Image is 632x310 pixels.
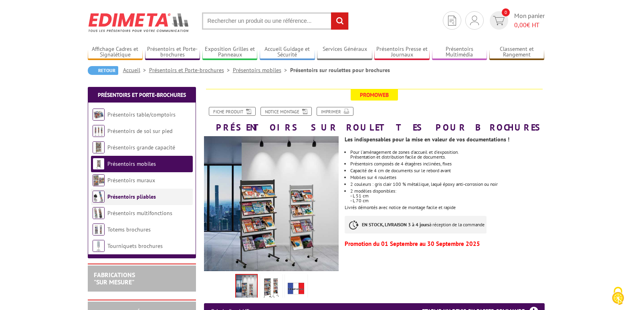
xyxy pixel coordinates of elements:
a: Notice Montage [260,107,312,116]
img: Présentoirs multifonctions [93,207,105,219]
img: devis rapide [470,16,479,25]
div: - L 70 cm [350,198,544,203]
p: Promotion du 01 Septembre au 30 Septembre 2025 [345,242,544,246]
a: Accueil [123,66,149,74]
a: Présentoirs et Porte-brochures [98,91,186,99]
a: Totems brochures [107,226,151,233]
li: Capacité de 4 cm de documents sur le rebord avant [350,168,544,173]
img: Présentoirs muraux [93,174,105,186]
div: - L 51 cm [350,193,544,198]
span: Promoweb [351,89,398,101]
li: Présentoirs sur roulettes pour brochures [290,66,390,74]
strong: EN STOCK, LIVRAISON 3 à 4 jours [362,221,429,227]
a: Présentoirs et Porte-brochures [145,46,200,59]
img: Présentoirs pliables [93,191,105,203]
button: Cookies (fenêtre modale) [604,283,632,310]
li: Pour l'aménagement de zones d'accueil et d'exposition. [350,150,544,159]
a: Exposition Grilles et Panneaux [202,46,258,59]
span: € HT [514,20,545,30]
a: Présentoirs table/comptoirs [107,111,176,118]
img: presentoir_mobile_gris_brochure_displays_47_66cm_340810_340801_341210_341201_.jpg [236,275,257,300]
span: 0 [502,8,510,16]
a: Présentoirs mobiles [233,66,290,74]
p: à réception de la commande [345,216,487,234]
input: rechercher [331,12,348,30]
a: Présentoirs mobiles [107,160,156,167]
div: Présentation et distribution facile de documents. [350,155,544,159]
li: Mobiles sur 4 roulettes [350,175,544,180]
img: Totems brochures [93,223,105,236]
a: Fiche produit [209,107,256,116]
span: 0,00 [514,21,527,29]
img: Présentoirs table/comptoirs [93,109,105,121]
a: Présentoirs Presse et Journaux [374,46,430,59]
li: 2 modèles disponibles: [350,189,544,203]
img: Cookies (fenêtre modale) [608,286,628,306]
a: Présentoirs et Porte-brochures [149,66,233,74]
a: Affichage Cadres et Signalétique [88,46,143,59]
a: Retour [88,66,118,75]
a: Classement et Rangement [489,46,545,59]
div: 2 couleurs : gris clair 100 % métallique, laqué époxy anti-corrosion ou noir [350,182,544,187]
strong: Les indispensables pour la mise en valeur de vos documentations ! [345,136,509,143]
a: devis rapide 0 Mon panier 0,00€ HT [488,11,545,30]
a: Présentoirs pliables [107,193,156,200]
input: Rechercher un produit ou une référence... [202,12,349,30]
a: Services Généraux [317,46,372,59]
img: Présentoirs mobiles [93,158,105,170]
a: Tourniquets brochures [107,242,163,250]
a: Imprimer [317,107,353,116]
a: Présentoirs Multimédia [432,46,487,59]
div: Livrés démontés avec notice de montage facile et rapide [345,132,550,250]
a: Présentoirs muraux [107,177,155,184]
a: FABRICATIONS"Sur Mesure" [94,271,135,286]
img: etageres_bibliotheques_340810.jpg [262,276,281,300]
img: presentoir_mobile_gris_brochure_displays_47_66cm_340810_340801_341210_341201_.jpg [204,136,339,271]
img: devis rapide [448,16,456,26]
a: Présentoirs multifonctions [107,209,172,217]
a: Accueil Guidage et Sécurité [260,46,315,59]
img: Edimeta [88,8,190,37]
img: Présentoirs grande capacité [93,141,105,153]
li: Présentoirs composés de 4 étagères inclinées, fixes [350,161,544,166]
a: Présentoirs grande capacité [107,144,175,151]
img: Tourniquets brochures [93,240,105,252]
span: Mon panier [514,11,545,30]
img: devis rapide [493,16,505,25]
img: Présentoirs de sol sur pied [93,125,105,137]
a: Présentoirs de sol sur pied [107,127,172,135]
img: edimeta_produit_fabrique_en_france.jpg [287,276,306,300]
